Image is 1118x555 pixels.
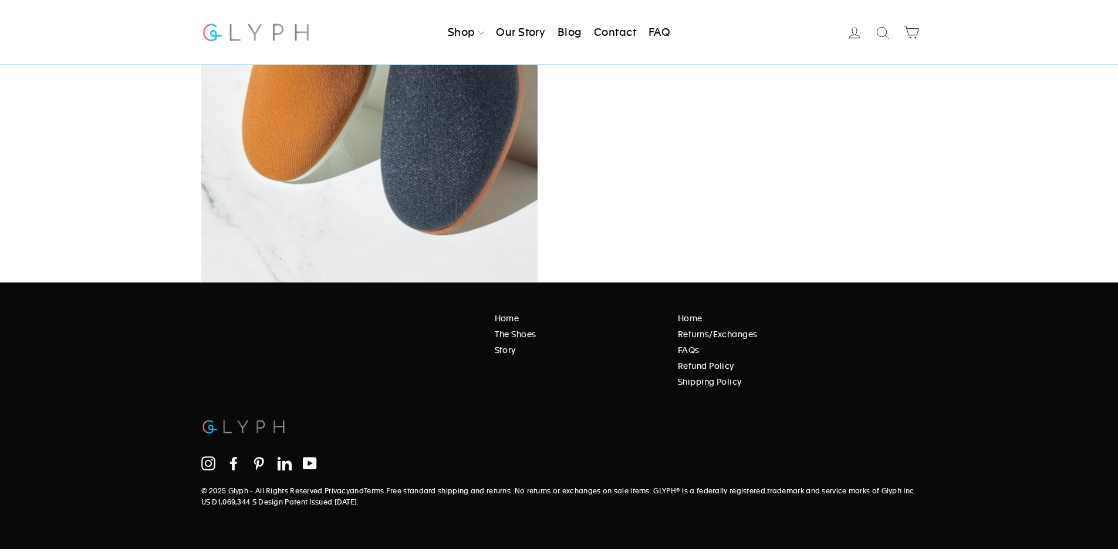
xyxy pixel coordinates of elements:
img: Glyph [201,415,286,439]
a: Blog [553,19,587,45]
a: The Shoes [495,328,661,341]
a: Shipping Policy [678,375,910,388]
a: Free standard shipping and returns. No returns or exchanges on sale items. GLYPH® is a federally ... [201,487,916,506]
a: Home [678,312,910,325]
a: Terms [364,487,384,495]
ul: Primary [443,19,675,45]
p: © 2025 Glyph - All Rights Reserved. and . . [201,486,917,508]
a: FAQs [678,344,910,356]
a: Contact [589,19,641,45]
a: FAQ [644,19,675,45]
a: Shop [443,19,489,45]
img: Glyph [201,16,311,48]
a: Story [495,344,661,356]
iframe: Glyph - Referral program [1102,227,1118,328]
a: Refund Policy [678,359,910,372]
a: Our Story [491,19,550,45]
a: Privacy [325,487,350,495]
a: Home [495,312,661,325]
a: Returns/Exchanges [678,328,910,341]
